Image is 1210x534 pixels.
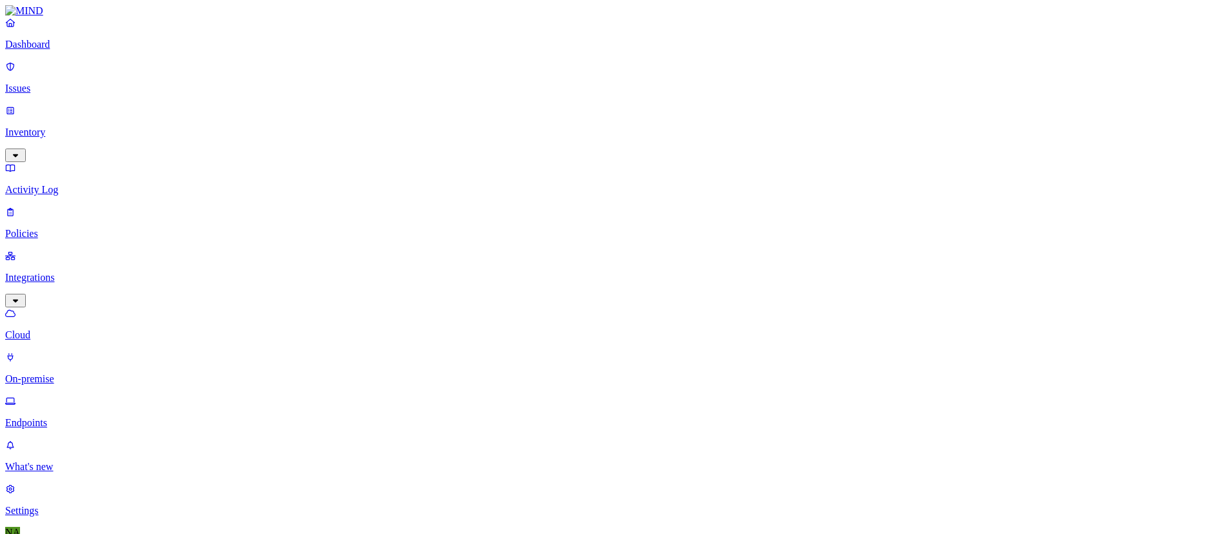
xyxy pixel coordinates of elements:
p: Cloud [5,329,1205,341]
a: What's new [5,439,1205,473]
p: Settings [5,505,1205,517]
p: On-premise [5,373,1205,385]
a: Activity Log [5,162,1205,196]
img: MIND [5,5,43,17]
a: Settings [5,483,1205,517]
a: Inventory [5,105,1205,160]
a: Integrations [5,250,1205,305]
a: On-premise [5,351,1205,385]
a: MIND [5,5,1205,17]
a: Cloud [5,307,1205,341]
p: Inventory [5,127,1205,138]
a: Issues [5,61,1205,94]
p: Activity Log [5,184,1205,196]
p: Endpoints [5,417,1205,429]
a: Endpoints [5,395,1205,429]
p: Dashboard [5,39,1205,50]
p: Policies [5,228,1205,240]
p: Integrations [5,272,1205,283]
a: Dashboard [5,17,1205,50]
a: Policies [5,206,1205,240]
p: Issues [5,83,1205,94]
p: What's new [5,461,1205,473]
